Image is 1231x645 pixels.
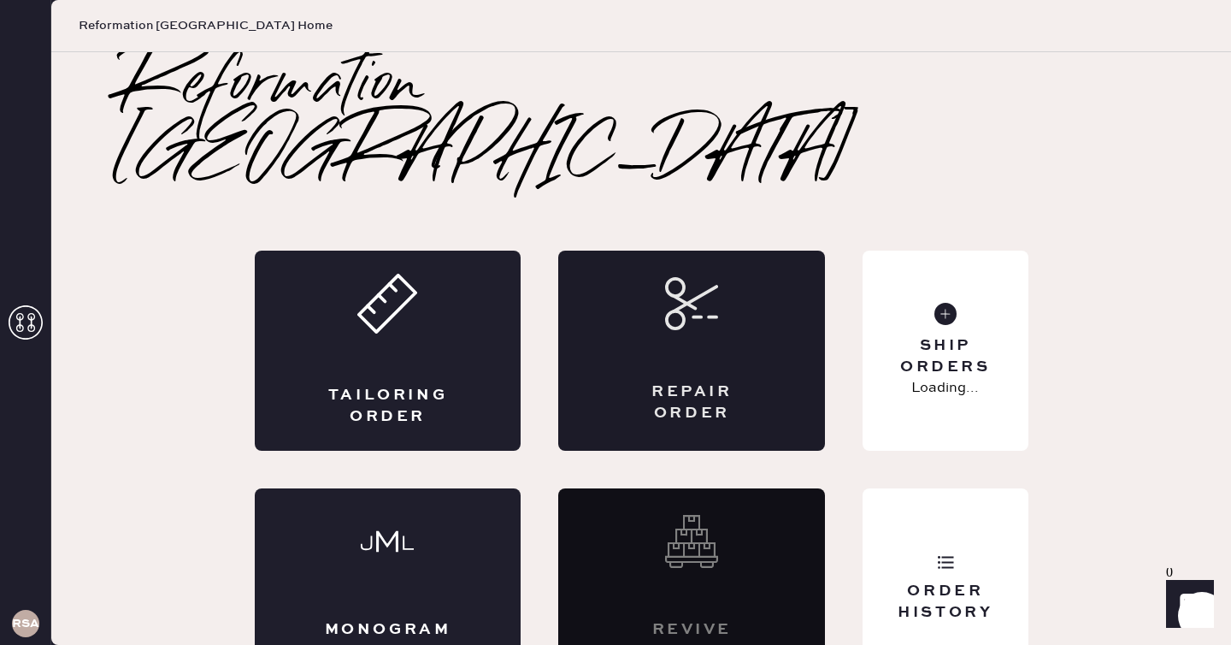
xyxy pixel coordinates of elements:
[323,385,453,428] div: Tailoring Order
[12,618,39,630] h3: RSA
[876,581,1014,624] div: Order History
[120,52,1163,189] h2: Reformation [GEOGRAPHIC_DATA]
[911,378,979,399] p: Loading...
[1150,568,1223,642] iframe: Front Chat
[627,382,757,424] div: Repair Order
[876,335,1014,378] div: Ship Orders
[79,17,333,34] span: Reformation [GEOGRAPHIC_DATA] Home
